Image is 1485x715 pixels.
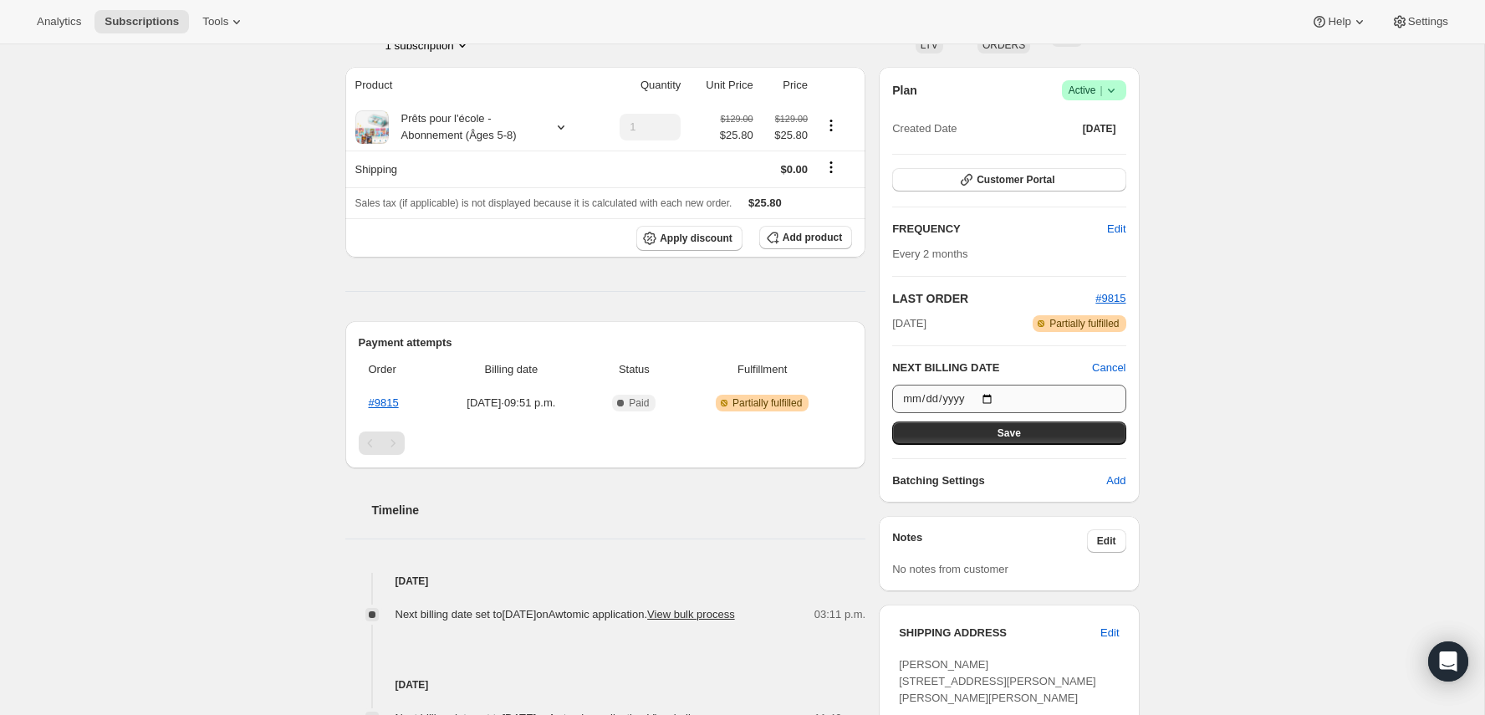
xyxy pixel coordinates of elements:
span: Customer Portal [977,173,1054,186]
nav: Pagination [359,432,853,455]
span: LTV [921,39,938,51]
span: Analytics [37,15,81,28]
span: $25.80 [748,197,782,209]
span: No notes from customer [892,563,1008,575]
a: #9815 [1095,292,1125,304]
th: Shipping [345,151,597,187]
span: [DATE] [892,315,926,332]
button: Cancel [1092,360,1125,376]
span: Paid [629,396,649,410]
span: Edit [1100,625,1119,641]
span: Add [1106,472,1125,489]
span: Settings [1408,15,1448,28]
th: Product [345,67,597,104]
h2: LAST ORDER [892,290,1095,307]
button: Add product [759,226,852,249]
button: Help [1301,10,1377,33]
button: [DATE] [1073,117,1126,140]
button: Edit [1097,216,1135,243]
span: Tools [202,15,228,28]
span: Active [1069,82,1120,99]
span: Next billing date set to [DATE] on Awtomic application . [395,608,735,621]
span: Subscriptions [105,15,179,28]
span: Save [998,426,1021,440]
button: Customer Portal [892,168,1125,192]
span: [DATE] [1083,122,1116,135]
span: Every 2 months [892,248,967,260]
span: [DATE] · 09:51 p.m. [436,395,586,411]
h4: [DATE] [345,677,866,693]
button: Subscriptions [94,10,189,33]
span: Add product [783,231,842,244]
h6: Batching Settings [892,472,1106,489]
button: Edit [1090,620,1129,646]
span: Partially fulfilled [732,396,802,410]
span: 03:11 p.m. [814,606,865,623]
span: Sales tax (if applicable) is not displayed because it is calculated with each new order. [355,197,732,209]
span: Billing date [436,361,586,378]
span: [PERSON_NAME] [STREET_ADDRESS][PERSON_NAME][PERSON_NAME][PERSON_NAME] [899,658,1096,704]
th: Unit Price [686,67,758,104]
a: #9815 [369,396,399,409]
button: Product actions [818,116,845,135]
span: Edit [1097,534,1116,548]
button: Apply discount [636,226,742,251]
div: Open Intercom Messenger [1428,641,1468,682]
span: $25.80 [763,127,808,144]
h2: FREQUENCY [892,221,1107,237]
span: Edit [1107,221,1125,237]
button: Save [892,421,1125,445]
button: Shipping actions [818,158,845,176]
span: | [1100,84,1102,97]
span: Fulfillment [682,361,842,378]
small: $129.00 [775,114,808,124]
div: Prêts pour l'école - Abonnement (Âges 5-8) [389,110,539,144]
span: Partially fulfilled [1049,317,1119,330]
th: Order [359,351,432,388]
button: Add [1096,467,1135,494]
span: $25.80 [720,127,753,144]
span: Status [596,361,672,378]
small: $129.00 [720,114,753,124]
h2: Timeline [372,502,866,518]
th: Price [758,67,813,104]
span: $0.00 [780,163,808,176]
span: Created Date [892,120,957,137]
button: #9815 [1095,290,1125,307]
h2: Plan [892,82,917,99]
span: ORDERS [982,39,1025,51]
button: Product actions [385,37,471,54]
th: Quantity [596,67,686,104]
button: Analytics [27,10,91,33]
span: Apply discount [660,232,732,245]
span: Help [1328,15,1350,28]
img: product img [355,110,389,144]
button: Edit [1087,529,1126,553]
h3: Notes [892,529,1087,553]
button: Settings [1381,10,1458,33]
h4: [DATE] [345,573,866,590]
button: Tools [192,10,255,33]
h2: NEXT BILLING DATE [892,360,1092,376]
h3: SHIPPING ADDRESS [899,625,1100,641]
h2: Payment attempts [359,335,853,351]
button: View bulk process [647,608,735,621]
